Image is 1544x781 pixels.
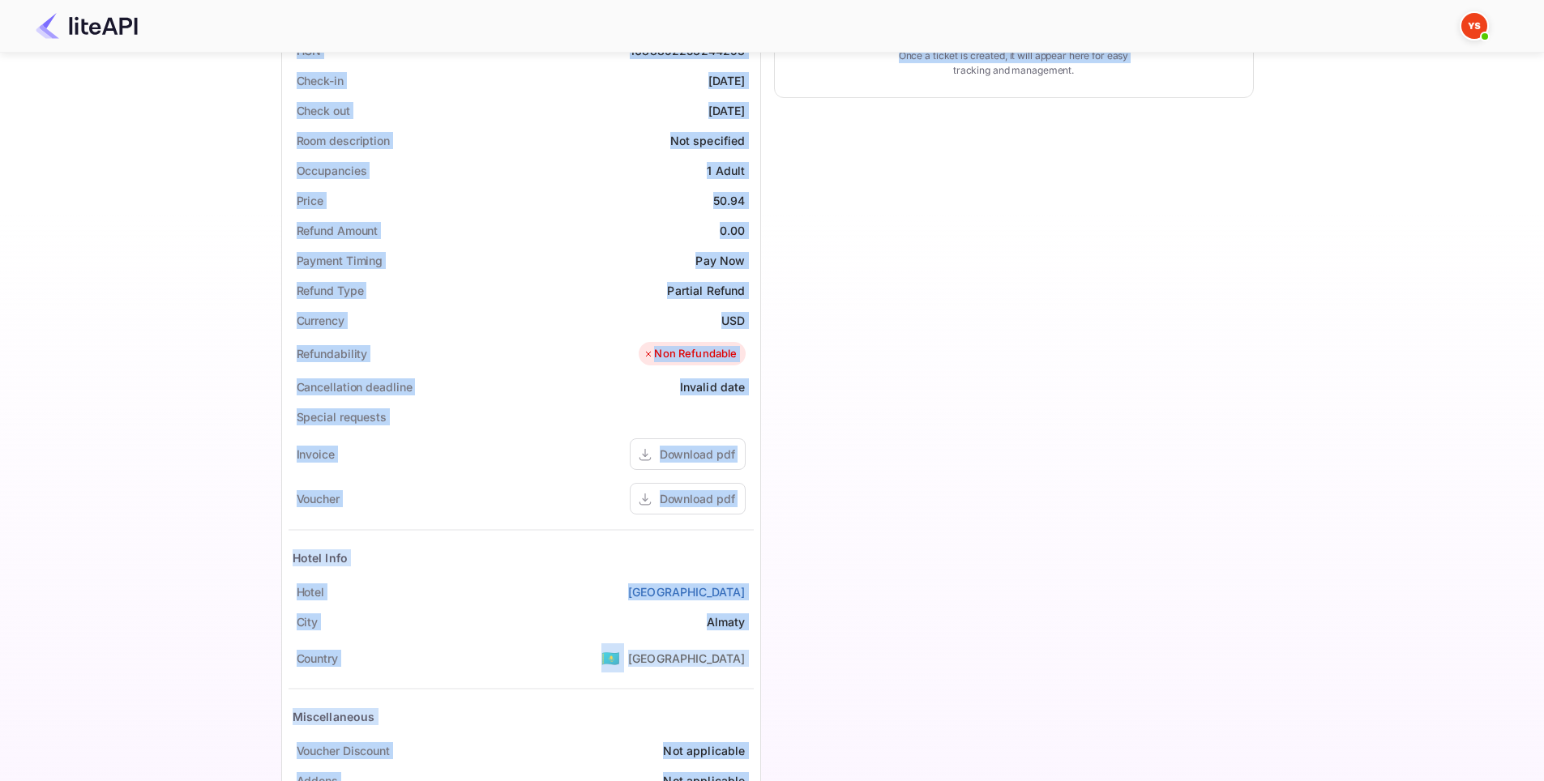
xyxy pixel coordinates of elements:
[293,549,349,566] div: Hotel Info
[297,650,338,667] div: Country
[293,708,375,725] div: Miscellaneous
[663,742,745,759] div: Not applicable
[707,162,745,179] div: 1 Adult
[660,446,735,463] div: Download pdf
[628,583,746,600] a: [GEOGRAPHIC_DATA]
[713,192,746,209] div: 50.94
[297,490,340,507] div: Voucher
[643,346,737,362] div: Non Refundable
[297,132,390,149] div: Room description
[297,345,368,362] div: Refundability
[667,282,745,299] div: Partial Refund
[708,102,746,119] div: [DATE]
[628,650,746,667] div: [GEOGRAPHIC_DATA]
[297,742,390,759] div: Voucher Discount
[297,378,413,395] div: Cancellation deadline
[297,192,324,209] div: Price
[680,378,746,395] div: Invalid date
[297,282,364,299] div: Refund Type
[36,13,138,39] img: LiteAPI Logo
[297,408,387,425] div: Special requests
[297,613,319,630] div: City
[708,72,746,89] div: [DATE]
[297,222,379,239] div: Refund Amount
[297,252,383,269] div: Payment Timing
[886,49,1142,78] p: Once a ticket is created, it will appear here for easy tracking and management.
[297,72,344,89] div: Check-in
[660,490,735,507] div: Download pdf
[297,102,350,119] div: Check out
[720,222,746,239] div: 0.00
[1461,13,1487,39] img: Yandex Support
[297,446,335,463] div: Invoice
[707,613,746,630] div: Almaty
[695,252,745,269] div: Pay Now
[601,643,620,672] span: United States
[721,312,745,329] div: USD
[297,312,344,329] div: Currency
[297,162,367,179] div: Occupancies
[670,132,746,149] div: Not specified
[297,583,325,600] div: Hotel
